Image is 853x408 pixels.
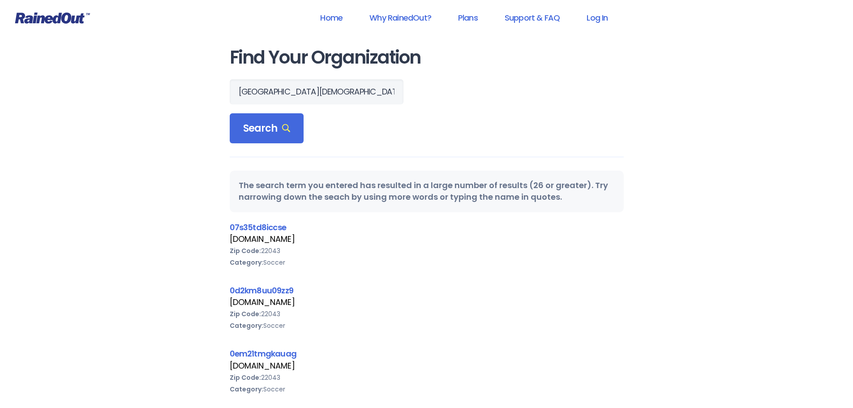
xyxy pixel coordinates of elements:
b: Zip Code: [230,373,261,382]
div: 22043 [230,372,624,383]
div: Soccer [230,320,624,331]
a: Home [309,8,354,28]
input: Search Orgs… [230,79,403,104]
a: 0em21tmgkauag [230,348,296,359]
div: 0d2km8uu09zz9 [230,284,624,296]
div: Soccer [230,383,624,395]
div: [DOMAIN_NAME] [230,233,624,245]
div: 07s35td8iccse [230,221,624,233]
div: 0em21tmgkauag [230,348,624,360]
h1: Find Your Organization [230,47,624,68]
a: 07s35td8iccse [230,222,286,233]
a: 0d2km8uu09zz9 [230,285,293,296]
a: Log In [575,8,619,28]
span: Search [243,122,291,135]
b: Category: [230,385,263,394]
div: [DOMAIN_NAME] [230,360,624,372]
div: The search term you entered has resulted in a large number of results (26 or greater). Try narrow... [230,171,624,212]
div: 22043 [230,308,624,320]
div: 22043 [230,245,624,257]
div: Soccer [230,257,624,268]
div: Search [230,113,304,144]
a: Why RainedOut? [358,8,443,28]
b: Zip Code: [230,246,261,255]
b: Zip Code: [230,309,261,318]
a: Support & FAQ [493,8,571,28]
b: Category: [230,321,263,330]
b: Category: [230,258,263,267]
div: [DOMAIN_NAME] [230,296,624,308]
a: Plans [446,8,489,28]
